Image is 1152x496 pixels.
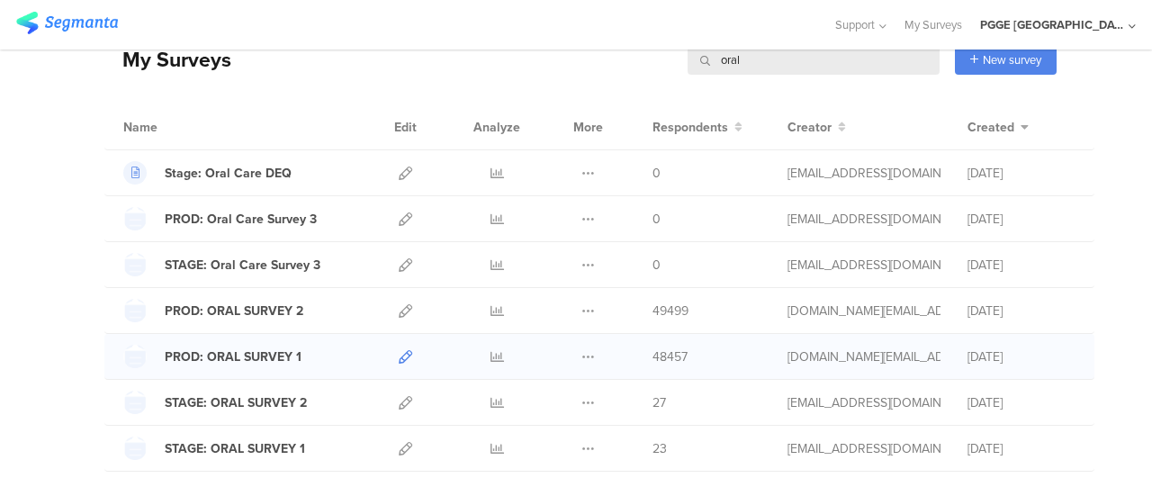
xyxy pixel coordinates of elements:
[569,104,607,149] div: More
[123,253,320,276] a: STAGE: Oral Care Survey 3
[165,439,305,458] div: STAGE: ORAL SURVEY 1
[967,164,1075,183] div: [DATE]
[787,256,940,275] div: varun.yadav@mindtree.com
[967,439,1075,458] div: [DATE]
[123,161,292,185] a: Stage: Oral Care DEQ
[652,347,688,366] span: 48457
[787,118,832,137] span: Creator
[967,118,1014,137] span: Created
[165,210,317,229] div: PROD: Oral Care Survey 3
[123,118,231,137] div: Name
[967,302,1075,320] div: [DATE]
[123,207,317,230] a: PROD: Oral Care Survey 3
[386,104,425,149] div: Edit
[123,345,301,368] a: PROD: ORAL SURVEY 1
[123,299,303,322] a: PROD: ORAL SURVEY 2
[787,210,940,229] div: varun.yadav@mindtree.com
[165,393,307,412] div: STAGE: ORAL SURVEY 2
[104,44,231,75] div: My Surveys
[787,302,940,320] div: ganesalingam.vg@pg.com
[967,118,1029,137] button: Created
[165,164,292,183] div: Stage: Oral Care DEQ
[787,347,940,366] div: ganesalingam.vg@pg.com
[652,256,661,275] span: 0
[652,393,666,412] span: 27
[123,391,307,414] a: STAGE: ORAL SURVEY 2
[980,16,1124,33] div: PGGE [GEOGRAPHIC_DATA]
[652,302,688,320] span: 49499
[16,12,118,34] img: segmanta logo
[123,437,305,460] a: STAGE: ORAL SURVEY 1
[967,393,1075,412] div: [DATE]
[688,45,940,75] input: Survey Name, Creator...
[967,347,1075,366] div: [DATE]
[165,302,303,320] div: PROD: ORAL SURVEY 2
[165,256,320,275] div: STAGE: Oral Care Survey 3
[787,118,846,137] button: Creator
[835,16,875,33] span: Support
[652,439,667,458] span: 23
[652,118,728,137] span: Respondents
[165,347,301,366] div: PROD: ORAL SURVEY 1
[652,210,661,229] span: 0
[787,393,940,412] div: vharhun.ganesalingam@mindtree.com
[652,164,661,183] span: 0
[967,256,1075,275] div: [DATE]
[787,439,940,458] div: vharhun.ganesalingam@mindtree.com
[787,164,940,183] div: varun.yadav@mindtree.com
[470,104,524,149] div: Analyze
[967,210,1075,229] div: [DATE]
[983,51,1041,68] span: New survey
[652,118,742,137] button: Respondents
